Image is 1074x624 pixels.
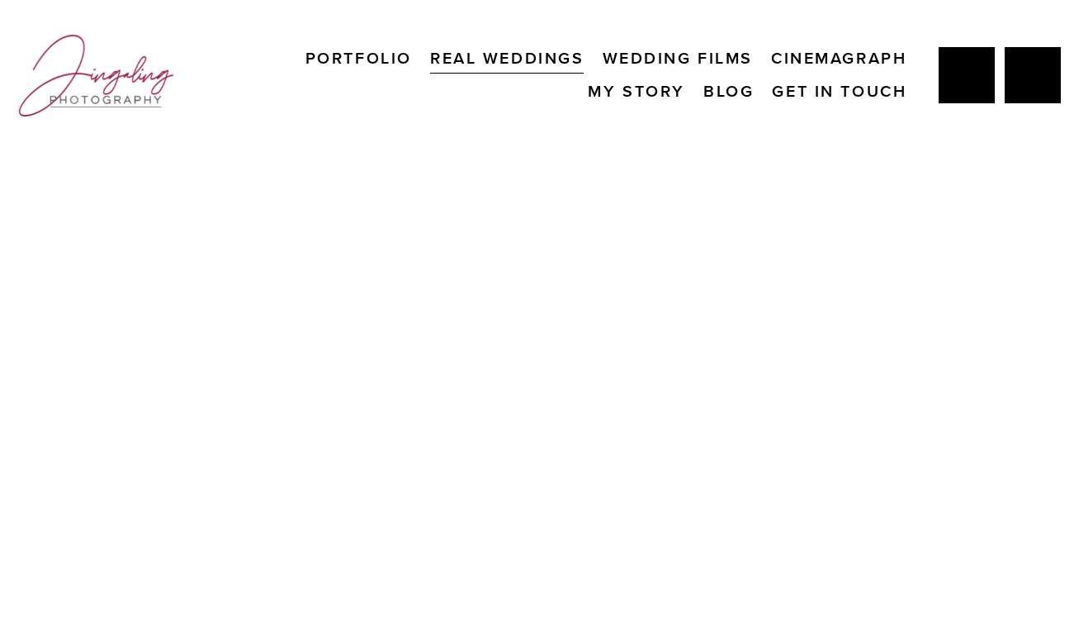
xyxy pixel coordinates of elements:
[772,75,906,108] a: Get In Touch
[939,47,995,103] a: Jing Yang
[771,43,906,76] a: Cinemagraph
[588,75,685,108] a: My Story
[603,43,753,76] a: Wedding Films
[305,43,412,76] a: Portfolio
[703,75,754,108] a: Blog
[13,27,180,124] img: Jingaling Photography
[1005,47,1061,103] a: Instagram
[430,43,584,76] a: Real Weddings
